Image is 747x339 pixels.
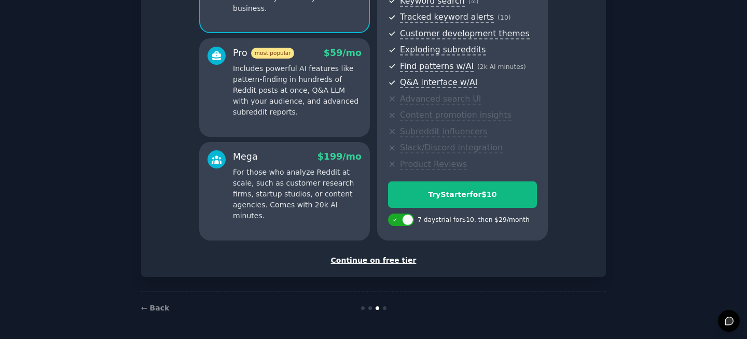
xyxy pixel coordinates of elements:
[497,14,510,21] span: ( 10 )
[400,94,481,105] span: Advanced search UI
[233,150,258,163] div: Mega
[233,167,362,221] p: For those who analyze Reddit at scale, such as customer research firms, startup studios, or conte...
[477,63,526,70] span: ( 2k AI minutes )
[251,48,295,59] span: most popular
[400,126,487,137] span: Subreddit influencers
[388,181,537,208] button: TryStarterfor$10
[233,47,294,60] div: Pro
[141,304,169,312] a: ← Back
[233,63,362,118] p: Includes powerful AI features like pattern-finding in hundreds of Reddit posts at once, Q&A LLM w...
[400,29,530,39] span: Customer development themes
[400,143,503,153] span: Slack/Discord integration
[400,77,477,88] span: Q&A interface w/AI
[400,61,474,72] span: Find patterns w/AI
[324,48,362,58] span: $ 59 /mo
[400,45,486,55] span: Exploding subreddits
[389,189,536,200] div: Try Starter for $10
[400,12,494,23] span: Tracked keyword alerts
[317,151,362,162] span: $ 199 /mo
[152,255,595,266] div: Continue on free tier
[418,216,530,225] div: 7 days trial for $10 , then $ 29 /month
[400,110,511,121] span: Content promotion insights
[400,159,467,170] span: Product Reviews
